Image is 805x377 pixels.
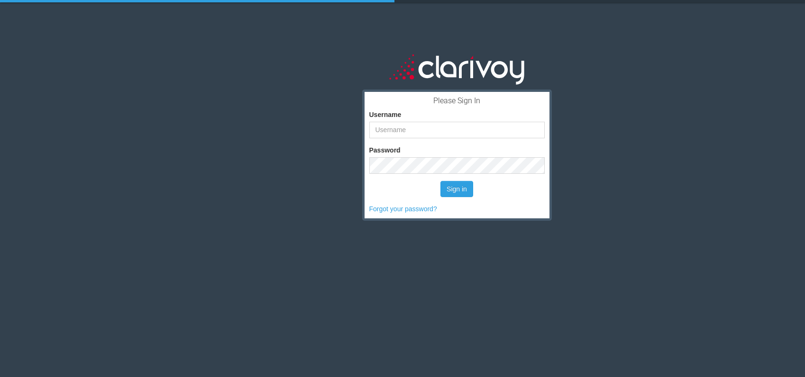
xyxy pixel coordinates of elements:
[369,205,437,213] a: Forgot your password?
[389,52,524,86] img: clarivoy_whitetext_transbg.svg
[369,145,401,155] label: Password
[440,181,473,197] button: Sign in
[369,110,402,119] label: Username
[369,97,545,105] h3: Please Sign In
[369,122,545,138] input: Username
